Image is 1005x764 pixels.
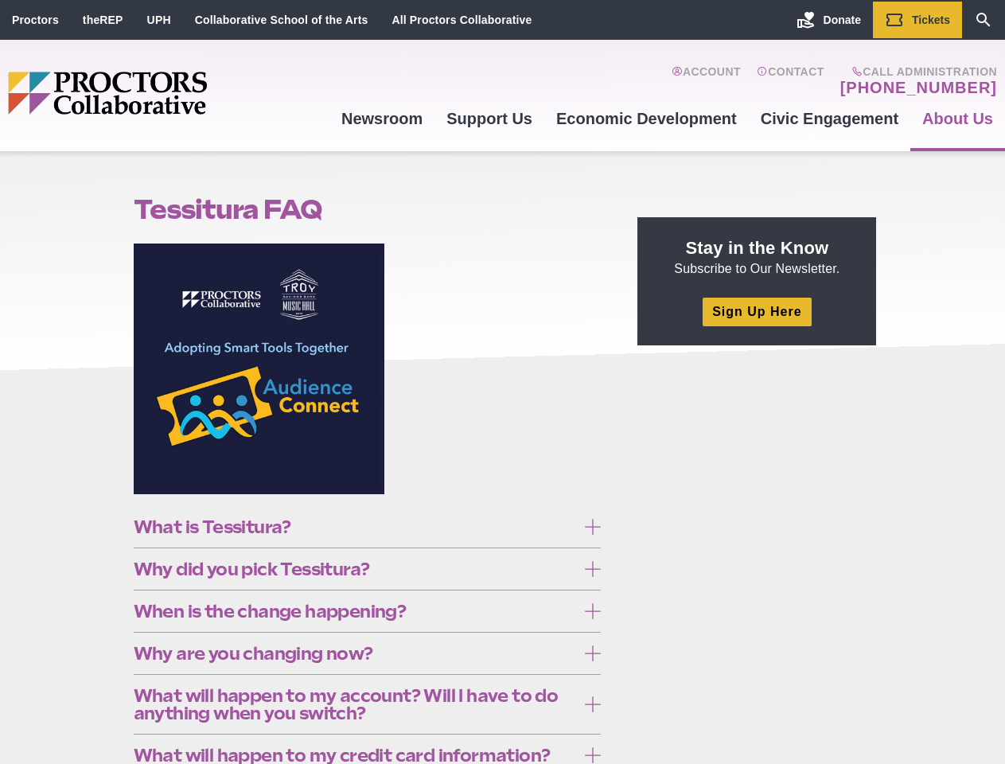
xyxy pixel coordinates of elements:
a: Contact [757,65,824,97]
a: Economic Development [544,97,749,140]
span: Why are you changing now? [134,645,577,662]
span: Tickets [912,14,950,26]
a: Newsroom [329,97,434,140]
a: Collaborative School of the Arts [195,14,368,26]
p: Subscribe to Our Newsletter. [656,236,857,278]
span: Call Administration [836,65,997,78]
span: What will happen to my account? Will I have to do anything when you switch? [134,687,577,722]
span: Donate [824,14,861,26]
a: Search [962,2,1005,38]
a: Support Us [434,97,544,140]
a: Civic Engagement [749,97,910,140]
span: What will happen to my credit card information? [134,746,577,764]
a: theREP [83,14,123,26]
a: Tickets [873,2,962,38]
span: What is Tessitura? [134,518,577,536]
strong: Stay in the Know [686,238,829,258]
a: Sign Up Here [703,298,811,325]
h1: Tessitura FAQ [134,194,602,224]
span: When is the change happening? [134,602,577,620]
a: [PHONE_NUMBER] [840,78,997,97]
a: UPH [147,14,171,26]
a: All Proctors Collaborative [391,14,532,26]
a: Account [672,65,741,97]
span: Why did you pick Tessitura? [134,560,577,578]
a: Proctors [12,14,59,26]
img: Proctors logo [8,72,329,115]
a: Donate [785,2,873,38]
a: About Us [910,97,1005,140]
